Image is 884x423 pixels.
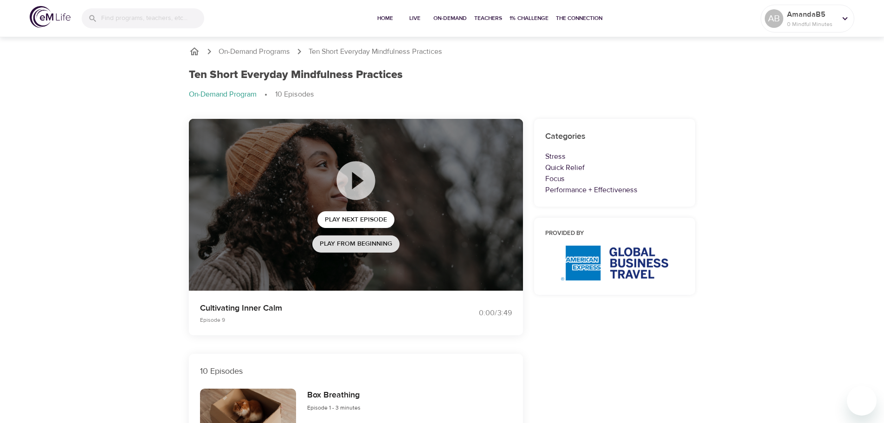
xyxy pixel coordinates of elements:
[545,184,684,195] p: Performance + Effectiveness
[510,13,548,23] span: 1% Challenge
[30,6,71,28] img: logo
[189,46,696,57] nav: breadcrumb
[545,162,684,173] p: Quick Relief
[374,13,396,23] span: Home
[474,13,502,23] span: Teachers
[561,246,668,280] img: AmEx%20GBT%20logo.png
[189,89,257,100] p: On-Demand Program
[545,130,684,143] h6: Categories
[433,13,467,23] span: On-Demand
[309,46,442,57] p: Ten Short Everyday Mindfulness Practices
[275,89,314,100] p: 10 Episodes
[312,235,400,253] button: Play from beginning
[219,46,290,57] a: On-Demand Programs
[442,308,512,319] div: 0:00 / 3:49
[404,13,426,23] span: Live
[307,389,361,402] h6: Box Breathing
[787,9,836,20] p: AmandaB5
[787,20,836,28] p: 0 Mindful Minutes
[320,238,392,250] span: Play from beginning
[200,316,431,324] p: Episode 9
[545,173,684,184] p: Focus
[765,9,783,28] div: AB
[200,302,431,314] p: Cultivating Inner Calm
[189,68,403,82] h1: Ten Short Everyday Mindfulness Practices
[545,229,684,239] h6: Provided by
[189,89,696,100] nav: breadcrumb
[317,211,394,228] button: Play Next Episode
[847,386,877,416] iframe: Button to launch messaging window
[101,8,204,28] input: Find programs, teachers, etc...
[200,365,512,377] p: 10 Episodes
[545,151,684,162] p: Stress
[556,13,602,23] span: The Connection
[325,214,387,226] span: Play Next Episode
[307,404,361,411] span: Episode 1 - 3 minutes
